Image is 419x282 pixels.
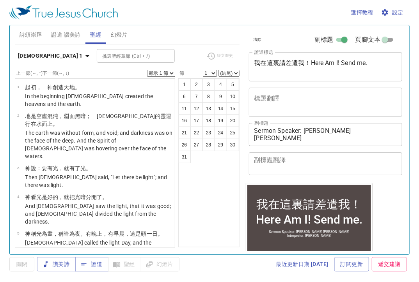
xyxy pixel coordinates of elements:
[64,231,163,237] wh7121: 暗
[53,121,58,127] wh5921: 。
[47,121,58,127] wh6440: 上
[17,231,19,235] span: 5
[227,115,239,127] button: 20
[25,113,171,127] wh1961: 空虛
[25,230,172,238] p: 神
[341,259,363,269] span: 訂閱更新
[42,231,163,237] wh216: 為晝
[178,90,191,103] button: 6
[111,30,128,40] span: 幻燈片
[178,139,191,151] button: 26
[25,92,172,108] p: In the beginning [DEMOGRAPHIC_DATA] created the heavens and the earth.
[58,165,91,171] wh216: ，就有了光
[178,127,191,139] button: 21
[190,127,203,139] button: 22
[202,139,215,151] button: 28
[42,121,58,127] wh4325: 面
[25,113,171,127] wh2822: ； [DEMOGRAPHIC_DATA]
[227,139,239,151] button: 30
[202,127,215,139] button: 23
[25,113,171,127] wh6440: 黑暗
[15,49,95,63] button: [DEMOGRAPHIC_DATA] 1
[227,90,239,103] button: 10
[215,78,227,91] button: 4
[314,35,333,44] span: 副標題
[348,5,377,20] button: 選擇教程
[378,259,401,269] span: 遞交建議
[51,30,80,40] span: 證道 讚美詩
[17,194,19,199] span: 4
[215,139,227,151] button: 29
[31,231,163,237] wh430: 稱
[58,194,108,200] wh2896: ，就把光
[25,113,171,127] wh8414: 混沌
[215,115,227,127] button: 19
[158,231,163,237] wh3117: 。
[372,257,407,271] a: 遞交建議
[276,259,328,269] span: 最近更新日期 [DATE]
[254,59,397,74] textarea: 我在這裏請差遣我！Here Am I! Send me.
[178,78,191,91] button: 1
[17,85,19,89] span: 1
[25,83,172,91] p: 起初
[190,78,203,91] button: 2
[43,259,69,269] span: 讚美詩
[53,165,91,171] wh1961: 光
[215,102,227,115] button: 14
[36,165,92,171] wh559: ：要有
[254,127,397,142] textarea: Sermon Speaker: [PERSON_NAME] [PERSON_NAME] Interpreter: [PERSON_NAME]
[17,113,19,118] span: 2
[25,113,171,127] wh8415: 面
[215,90,227,103] button: 9
[53,84,80,90] wh430: 創造
[31,194,108,200] wh430: 看
[380,5,407,20] button: 設定
[64,84,80,90] wh1254: 天
[16,71,69,76] label: 上一節 (←, ↑) 下一節 (→, ↓)
[75,84,80,90] wh776: 。
[202,78,215,91] button: 3
[90,30,101,40] span: 聖經
[80,194,108,200] wh216: 暗
[152,231,163,237] wh259: 日
[36,194,108,200] wh7220: 光
[80,231,163,237] wh3915: 。有晚上
[25,112,172,128] p: 地
[25,193,172,201] p: 神
[273,257,332,271] a: 最近更新日期 [DATE]
[99,51,160,60] input: Type Bible Reference
[246,183,373,268] iframe: from-child
[25,113,171,127] wh776: 是
[25,239,172,262] p: [DEMOGRAPHIC_DATA] called the light Day, and the darkness He called Night. So the evening and the...
[31,165,92,171] wh430: 說
[17,166,19,170] span: 3
[37,257,76,271] button: 讚美詩
[202,115,215,127] button: 18
[36,231,163,237] wh7121: 光
[53,231,163,237] wh3117: ，稱
[334,257,369,271] a: 訂閱更新
[25,164,172,172] p: 神
[215,127,227,139] button: 24
[178,102,191,115] button: 11
[25,173,172,189] p: Then [DEMOGRAPHIC_DATA] said, "Let there be light"; and there was light.
[227,78,239,91] button: 5
[9,5,118,19] img: True Jesus Church
[42,194,108,200] wh216: 是好的
[124,231,163,237] wh1242: ，這是頭一
[103,194,108,200] wh914: 。
[75,257,108,271] button: 證道
[103,231,163,237] wh6153: ，有早晨
[36,84,80,90] wh7225: ， 神
[86,165,91,171] wh216: 。
[202,102,215,115] button: 13
[86,194,108,200] wh2822: 分開了
[202,90,215,103] button: 8
[227,127,239,139] button: 25
[25,202,172,226] p: And [DEMOGRAPHIC_DATA] saw the light, that it was good; and [DEMOGRAPHIC_DATA] divided the light ...
[178,71,185,76] label: 節
[254,36,262,43] span: 清除
[82,259,102,269] span: 證道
